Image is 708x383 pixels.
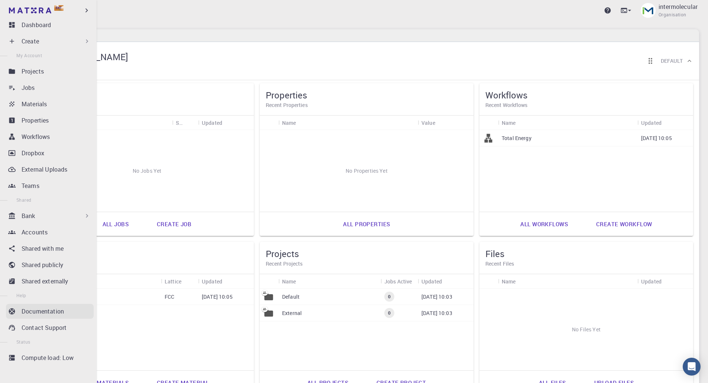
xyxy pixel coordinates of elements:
a: Dashboard [6,17,94,32]
div: Updated [418,274,473,289]
p: Total Energy [502,134,531,142]
a: Jobs [6,80,94,95]
p: Dropbox [22,149,44,158]
button: Sort [662,275,673,287]
div: Updated [641,274,662,289]
div: Create [6,34,94,49]
img: logo [9,7,51,13]
p: Default [282,293,300,301]
div: Name [59,116,172,130]
div: No Properties Yet [260,130,473,212]
p: Compute load: Low [22,353,74,362]
button: Sort [442,275,454,287]
div: Name [282,274,296,289]
h6: Recent Properties [266,101,468,109]
p: [DATE] 10:03 [421,293,452,301]
p: Contact Support [22,323,67,332]
h5: Projects [266,248,468,260]
button: Sort [181,275,193,287]
div: Updated [198,274,254,289]
a: All workflows [512,215,576,233]
p: Shared with me [22,244,64,253]
span: My Account [16,52,42,58]
div: Name [278,274,381,289]
h6: Recent Jobs [46,101,248,109]
button: Sort [296,117,308,129]
a: Shared publicly [6,257,94,272]
button: Sort [222,117,234,129]
div: Icon [479,274,498,289]
div: No Jobs Yet [40,130,254,212]
a: Shared with me [6,241,94,256]
button: Sort [296,275,308,287]
img: intermolecular [641,3,656,18]
a: All properties [335,215,398,233]
a: Documentation [6,304,94,319]
button: Sort [516,117,528,129]
div: Status [176,116,182,130]
div: Lattice [165,274,181,289]
div: Lattice [161,274,198,289]
span: Support [15,5,42,12]
button: Sort [182,117,194,129]
div: Nicholas Juntunen[PERSON_NAME]IndividualReorder cardsDefault [34,42,699,80]
span: Organisation [659,11,686,19]
div: Name [282,116,296,130]
h6: Recent Materials [46,260,248,268]
h6: Recent Workflows [485,101,687,109]
p: Shared publicly [22,260,63,269]
div: Icon [260,116,278,130]
h5: Properties [266,89,468,101]
p: Projects [22,67,44,76]
p: [DATE] 10:05 [202,293,233,301]
button: Sort [516,275,528,287]
p: Dashboard [22,20,51,29]
h5: Workflows [485,89,687,101]
div: Updated [202,116,222,130]
div: Icon [260,274,278,289]
div: Name [498,116,637,130]
div: Updated [641,116,662,130]
div: Value [421,116,435,130]
a: Workflows [6,129,94,144]
p: Teams [22,181,39,190]
a: Create job [149,215,200,233]
p: Properties [22,116,49,125]
a: Contact Support [6,320,94,335]
div: Bank [6,208,94,223]
a: Materials [6,97,94,111]
h6: Recent Projects [266,260,468,268]
button: Sort [222,275,234,287]
h6: Recent Files [485,260,687,268]
span: 0 [385,293,394,300]
p: Jobs [22,83,35,92]
div: Value [418,116,473,130]
div: Jobs Active [384,274,412,289]
p: Shared externally [22,277,68,286]
span: Shared [16,197,31,203]
div: Icon [479,116,498,130]
p: Documentation [22,307,64,316]
h5: Files [485,248,687,260]
p: Accounts [22,228,48,237]
div: Updated [421,274,442,289]
div: Name [498,274,637,289]
a: Projects [6,64,94,79]
p: FCC [165,293,174,301]
button: Sort [662,117,673,129]
div: No Files Yet [479,289,693,370]
a: Accounts [6,225,94,240]
button: Reorder cards [643,53,658,68]
p: External Uploads [22,165,67,174]
span: 0 [385,310,394,316]
div: Status [172,116,198,130]
a: Compute load: Low [6,350,94,365]
p: Workflows [22,132,50,141]
p: Materials [22,100,47,108]
span: Status [16,339,30,345]
h6: Default [661,57,683,65]
a: Create workflow [588,215,660,233]
a: Shared externally [6,274,94,289]
p: [DATE] 10:05 [641,134,672,142]
p: Create [22,37,39,46]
